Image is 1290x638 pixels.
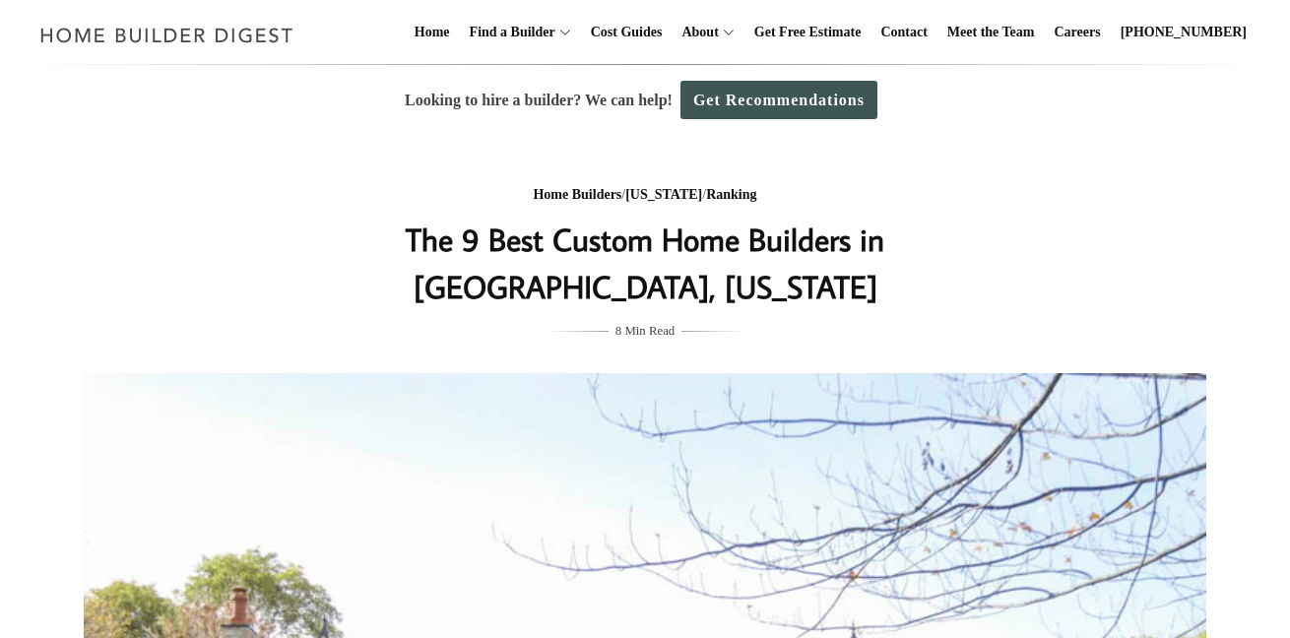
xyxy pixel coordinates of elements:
a: Home Builders [533,187,621,202]
a: Cost Guides [583,1,671,64]
a: Get Recommendations [680,81,877,119]
span: 8 Min Read [615,320,675,342]
a: Find a Builder [462,1,555,64]
a: Ranking [706,187,756,202]
div: / / [252,183,1038,208]
a: Home [407,1,458,64]
a: Get Free Estimate [746,1,870,64]
a: About [674,1,718,64]
a: Meet the Team [939,1,1043,64]
img: Home Builder Digest [32,16,302,54]
a: [US_STATE] [625,187,702,202]
h1: The 9 Best Custom Home Builders in [GEOGRAPHIC_DATA], [US_STATE] [252,216,1038,310]
a: Careers [1047,1,1109,64]
a: [PHONE_NUMBER] [1113,1,1255,64]
a: Contact [872,1,935,64]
